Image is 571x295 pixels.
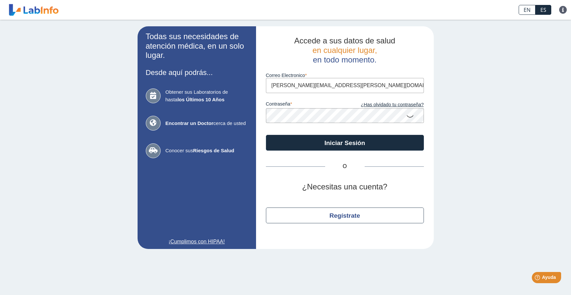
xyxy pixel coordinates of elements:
[266,101,345,109] label: contraseña
[512,269,564,288] iframe: Help widget launcher
[345,101,424,109] a: ¿Has olvidado tu contraseña?
[266,135,424,151] button: Iniciar Sesión
[266,182,424,192] h2: ¿Necesitas una cuenta?
[519,5,535,15] a: EN
[166,120,248,127] span: cerca de usted
[313,55,376,64] span: en todo momento.
[193,148,234,153] b: Riesgos de Salud
[166,88,248,103] span: Obtener sus Laboratorios de hasta
[146,32,248,60] h2: Todas sus necesidades de atención médica, en un solo lugar.
[166,120,214,126] b: Encontrar un Doctor
[177,97,224,102] b: los Últimos 10 Años
[266,208,424,223] button: Regístrate
[325,162,365,170] span: O
[266,73,424,78] label: Correo Electronico
[166,147,248,155] span: Conocer sus
[146,68,248,77] h3: Desde aquí podrás...
[535,5,551,15] a: ES
[294,36,395,45] span: Accede a sus datos de salud
[146,238,248,246] a: ¡Cumplimos con HIPAA!
[312,46,377,55] span: en cualquier lugar,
